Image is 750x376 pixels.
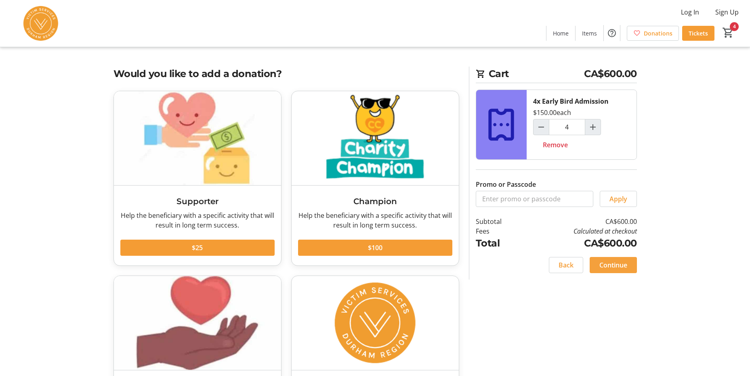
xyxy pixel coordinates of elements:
[533,137,578,153] button: Remove
[292,276,459,370] img: Custom Amount
[298,211,452,230] div: Help the beneficiary with a specific activity that will result in long term success.
[476,180,536,189] label: Promo or Passcode
[599,260,627,270] span: Continue
[576,26,603,41] a: Items
[689,29,708,38] span: Tickets
[590,257,637,273] button: Continue
[533,96,609,106] div: 4x Early Bird Admission
[553,29,569,38] span: Home
[715,7,739,17] span: Sign Up
[627,26,679,41] a: Donations
[559,260,574,270] span: Back
[292,91,459,185] img: Champion
[709,6,745,19] button: Sign Up
[549,119,585,135] input: Early Bird Admission Quantity
[522,236,637,251] td: CA$600.00
[5,3,77,44] img: Victim Services of Durham Region's Logo
[368,243,382,253] span: $100
[533,108,571,117] div: $150.00 each
[476,226,523,236] td: Fees
[298,195,452,207] h3: Champion
[113,67,459,81] h2: Would you like to add a donation?
[585,119,601,135] button: Increment by one
[674,6,706,19] button: Log In
[476,191,593,207] input: Enter promo or passcode
[543,140,568,150] span: Remove
[721,25,735,40] button: Cart
[604,25,620,41] button: Help
[600,191,637,207] button: Apply
[120,195,275,207] h3: Supporter
[546,26,575,41] a: Home
[534,119,549,135] button: Decrement by one
[681,7,699,17] span: Log In
[609,194,627,204] span: Apply
[114,91,281,185] img: Supporter
[522,217,637,226] td: CA$600.00
[682,26,714,41] a: Tickets
[476,217,523,226] td: Subtotal
[584,67,637,81] span: CA$600.00
[476,67,637,83] h2: Cart
[549,257,583,273] button: Back
[522,226,637,236] td: Calculated at checkout
[476,236,523,251] td: Total
[120,240,275,256] button: $25
[120,211,275,230] div: Help the beneficiary with a specific activity that will result in long term success.
[582,29,597,38] span: Items
[114,276,281,370] img: Super Hero
[298,240,452,256] button: $100
[644,29,672,38] span: Donations
[192,243,203,253] span: $25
